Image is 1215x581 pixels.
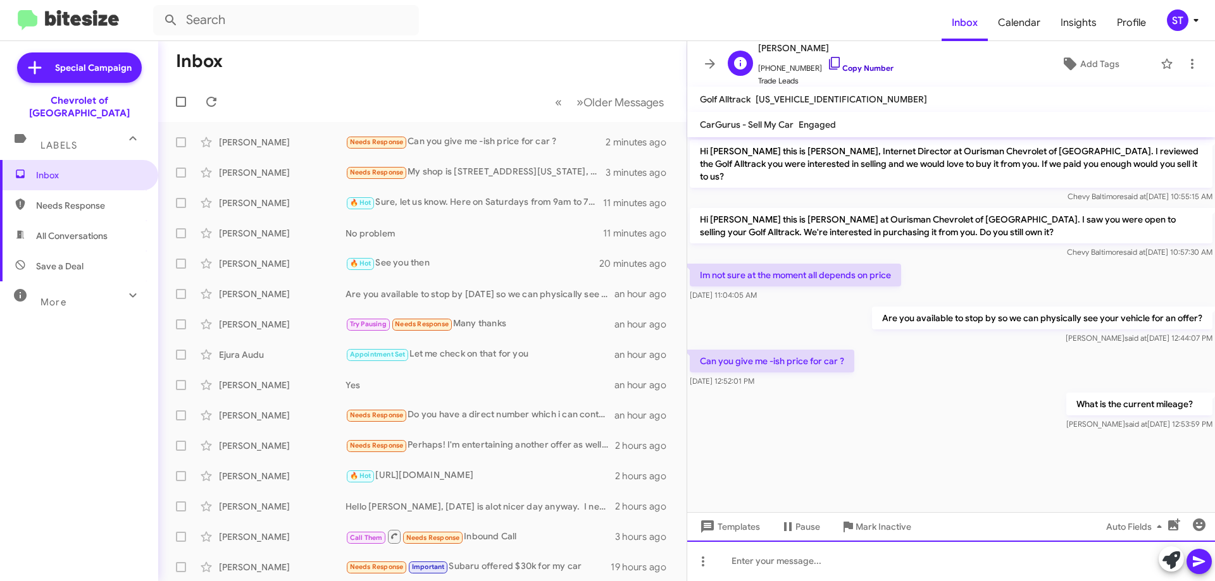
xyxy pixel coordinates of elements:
[40,297,66,308] span: More
[601,257,676,270] div: 20 minutes ago
[346,408,614,422] div: Do you have a direct number which i can contact you?
[219,561,346,573] div: [PERSON_NAME]
[219,257,346,270] div: [PERSON_NAME]
[697,515,760,538] span: Templates
[219,500,346,513] div: [PERSON_NAME]
[583,95,664,109] span: Older Messages
[36,199,144,212] span: Needs Response
[346,347,614,362] div: Let me check on that for you
[548,89,671,115] nav: Page navigation example
[942,4,988,41] a: Inbox
[614,409,676,422] div: an hour ago
[690,290,757,300] span: [DATE] 11:04:05 AM
[614,348,676,361] div: an hour ago
[346,288,614,300] div: Are you available to stop by [DATE] so we can physically see your vehicle for an offer?
[350,350,406,358] span: Appointment Set
[350,320,387,328] span: Try Pausing
[395,320,449,328] span: Needs Response
[1080,52,1119,75] span: Add Tags
[346,560,611,574] div: Subaru offered $30k for my car
[350,441,404,450] span: Needs Response
[219,470,346,482] div: [PERSON_NAME]
[55,61,132,74] span: Special Campaign
[346,379,614,391] div: Yes
[756,94,927,105] span: [US_VEHICLE_IDENTIFICATION_NUMBER]
[615,500,676,513] div: 2 hours ago
[17,52,142,83] a: Special Campaign
[569,89,671,115] button: Next
[606,166,676,179] div: 3 minutes ago
[799,119,836,130] span: Engaged
[690,264,901,286] p: Im not sure at the moment all depends on price
[690,208,1212,243] p: Hi [PERSON_NAME] this is [PERSON_NAME] at Ourisman Chevrolet of [GEOGRAPHIC_DATA]. I saw you were...
[687,515,770,538] button: Templates
[406,534,460,542] span: Needs Response
[346,317,614,331] div: Many thanks
[547,89,570,115] button: Previous
[1066,333,1212,343] span: [PERSON_NAME] [DATE] 12:44:07 PM
[219,197,346,209] div: [PERSON_NAME]
[615,470,676,482] div: 2 hours ago
[700,119,794,130] span: CarGurus - Sell My Car
[412,563,445,571] span: Important
[555,94,562,110] span: «
[603,227,676,240] div: 11 minutes ago
[856,515,911,538] span: Mark Inactive
[603,197,676,209] div: 11 minutes ago
[346,135,606,149] div: Can you give me -ish price for car ?
[1096,515,1177,538] button: Auto Fields
[219,439,346,452] div: [PERSON_NAME]
[219,530,346,543] div: [PERSON_NAME]
[219,227,346,240] div: [PERSON_NAME]
[219,166,346,179] div: [PERSON_NAME]
[758,75,894,87] span: Trade Leads
[346,195,603,210] div: Sure, let us know. Here on Saturdays from 9am to 7pm
[1125,333,1147,343] span: said at
[346,165,606,180] div: My shop is [STREET_ADDRESS][US_STATE], I'm an EV plug in mechanic
[1050,4,1107,41] a: Insights
[606,136,676,149] div: 2 minutes ago
[219,288,346,300] div: [PERSON_NAME]
[758,40,894,56] span: [PERSON_NAME]
[614,379,676,391] div: an hour ago
[40,140,77,151] span: Labels
[1067,247,1212,257] span: Chevy Baltimore [DATE] 10:57:30 AM
[219,136,346,149] div: [PERSON_NAME]
[1125,419,1147,429] span: said at
[830,515,921,538] button: Mark Inactive
[219,348,346,361] div: Ejura Audu
[219,318,346,331] div: [PERSON_NAME]
[1167,9,1188,31] div: ST
[1066,419,1212,429] span: [PERSON_NAME] [DATE] 12:53:59 PM
[1156,9,1201,31] button: ST
[1106,515,1167,538] span: Auto Fields
[614,288,676,300] div: an hour ago
[346,500,615,513] div: Hello [PERSON_NAME], [DATE] is alot nicer day anyway. I need to check and see if they have a spec...
[795,515,820,538] span: Pause
[219,409,346,422] div: [PERSON_NAME]
[615,530,676,543] div: 3 hours ago
[36,229,108,242] span: All Conversations
[1068,192,1212,201] span: Chevy Baltimore [DATE] 10:55:15 AM
[350,199,371,207] span: 🔥 Hot
[350,472,371,480] span: 🔥 Hot
[611,561,676,573] div: 19 hours ago
[1124,192,1146,201] span: said at
[346,468,615,483] div: [URL][DOMAIN_NAME]
[346,438,615,453] div: Perhaps! I'm entertaining another offer as well. My concern is that Baltimore is quite far from m...
[350,138,404,146] span: Needs Response
[1123,247,1145,257] span: said at
[1107,4,1156,41] a: Profile
[350,563,404,571] span: Needs Response
[350,411,404,419] span: Needs Response
[690,350,854,372] p: Can you give me -ish price for car ?
[827,63,894,73] a: Copy Number
[690,376,754,386] span: [DATE] 12:52:01 PM
[1066,393,1212,415] p: What is the current mileage?
[36,169,144,181] span: Inbox
[988,4,1050,41] a: Calendar
[346,227,603,240] div: No problem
